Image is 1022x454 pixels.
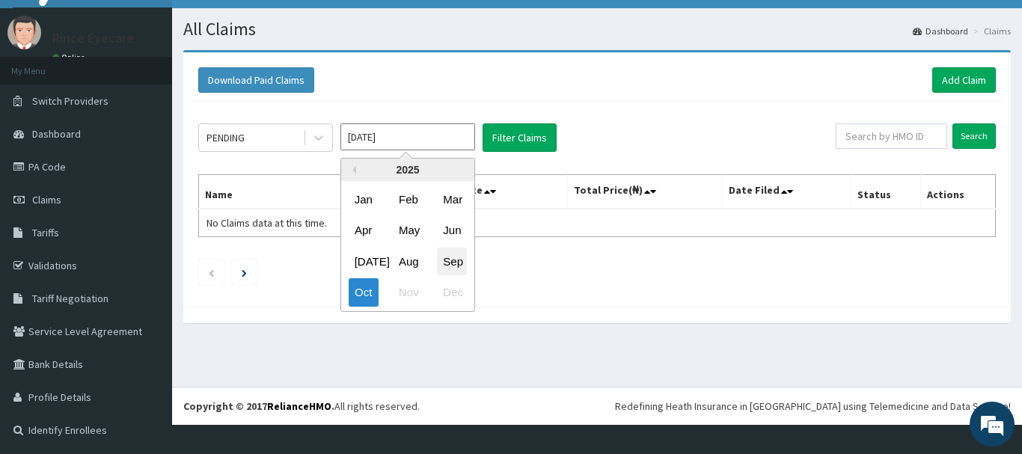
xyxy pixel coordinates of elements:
div: 2025 [341,159,474,181]
input: Search [952,123,996,149]
footer: All rights reserved. [172,387,1022,425]
th: Total Price(₦) [567,175,723,209]
th: Status [851,175,921,209]
th: Actions [920,175,995,209]
li: Claims [970,25,1011,37]
a: Online [52,52,88,63]
a: Dashboard [913,25,968,37]
a: Add Claim [932,67,996,93]
div: PENDING [206,130,245,145]
span: Tariff Negotiation [32,292,108,305]
div: Choose October 2025 [349,279,379,307]
a: Next page [242,266,247,279]
div: Choose July 2025 [349,248,379,275]
span: Dashboard [32,127,81,141]
a: RelianceHMO [267,399,331,413]
button: Filter Claims [483,123,557,152]
button: Download Paid Claims [198,67,314,93]
div: month 2025-10 [341,184,474,308]
div: Choose May 2025 [393,217,423,245]
div: Choose April 2025 [349,217,379,245]
th: Name [199,175,400,209]
p: Rince Eyecare [52,31,134,45]
span: Claims [32,193,61,206]
div: Choose September 2025 [437,248,467,275]
img: User Image [7,16,41,49]
div: Choose August 2025 [393,248,423,275]
div: Redefining Heath Insurance in [GEOGRAPHIC_DATA] using Telemedicine and Data Science! [615,399,1011,414]
div: Choose February 2025 [393,185,423,213]
input: Select Month and Year [340,123,475,150]
div: Choose June 2025 [437,217,467,245]
input: Search by HMO ID [836,123,947,149]
div: Choose March 2025 [437,185,467,213]
span: Tariffs [32,226,59,239]
span: No Claims data at this time. [206,216,327,230]
th: Date Filed [723,175,851,209]
span: Switch Providers [32,94,108,108]
h1: All Claims [183,19,1011,39]
div: Choose January 2025 [349,185,379,213]
a: Previous page [208,266,215,279]
button: Previous Year [349,166,356,174]
strong: Copyright © 2017 . [183,399,334,413]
